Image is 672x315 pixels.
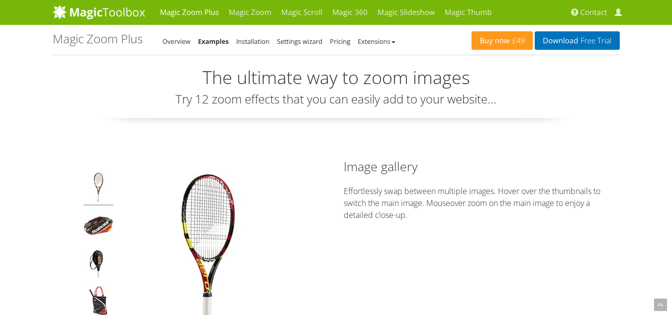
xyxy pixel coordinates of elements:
[535,31,619,50] a: DownloadFree Trial
[53,68,620,88] h2: The ultimate way to zoom images
[472,31,533,50] a: Buy now£49
[53,4,145,19] img: MagicToolbox.com - Image tools for your website
[510,37,525,45] span: £49
[84,173,113,206] img: Magic Zoom Plus - Examples
[163,37,191,46] a: Overview
[358,37,395,46] a: Extensions
[84,210,113,243] img: Magic Zoom Plus - Examples
[580,7,607,17] span: Contact
[84,248,113,281] img: Magic Zoom Plus - Examples
[277,37,323,46] a: Settings wizard
[344,185,620,221] p: Effortlessly swap between multiple images. Hover over the thumbnails to switch the main image. Mo...
[330,37,350,46] a: Pricing
[53,93,620,105] h3: Try 12 zoom effects that you can easily add to your website...
[198,37,229,46] a: Examples
[53,32,143,45] h1: Magic Zoom Plus
[578,37,611,45] span: Free Trial
[344,158,620,175] h2: Image gallery
[236,37,270,46] a: Installation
